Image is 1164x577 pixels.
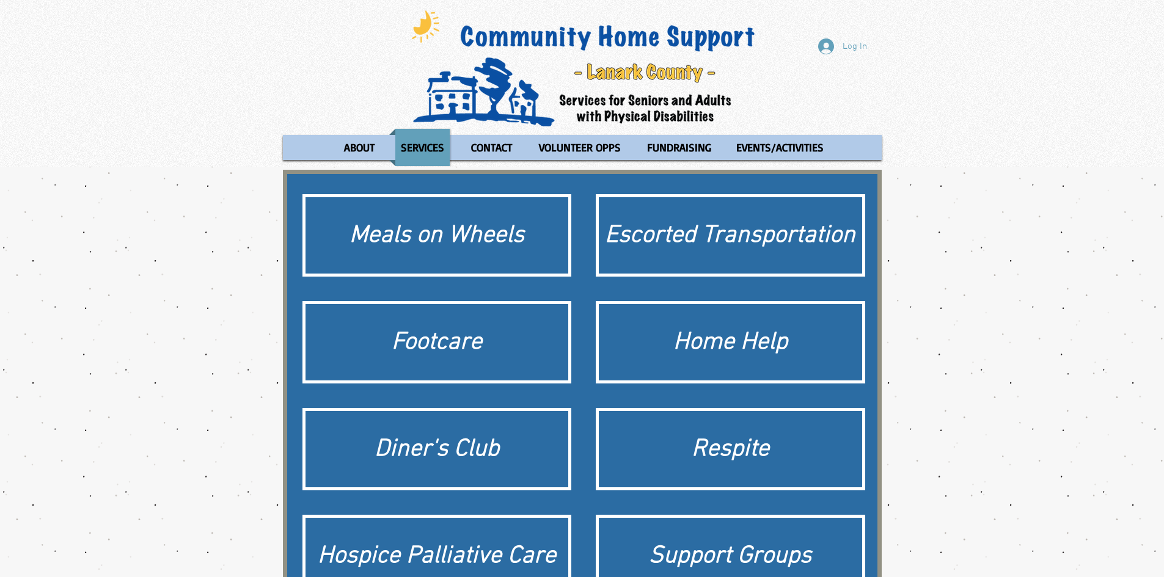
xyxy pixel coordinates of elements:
[312,539,563,573] div: Hospice Palliative Care
[605,432,856,466] div: Respite
[339,129,380,166] p: ABOUT
[389,129,456,166] a: SERVICES
[533,129,626,166] p: VOLUNTEER OPPS
[635,129,722,166] a: FUNDRAISING
[605,219,856,253] div: Escorted Transportation
[312,325,563,360] div: Footcare
[395,129,450,166] p: SERVICES
[312,432,563,466] div: Diner's Club
[283,129,882,166] nav: Site
[605,325,856,360] div: Home Help
[642,129,717,166] p: FUNDRAISING
[312,219,563,253] div: Meals on Wheels
[810,35,876,58] button: Log In
[596,194,865,277] a: Escorted Transportation
[466,129,518,166] p: CONTACT
[725,129,835,166] a: EVENTS/ACTIVITIES
[596,301,865,383] a: Home Help
[596,408,865,490] a: Respite
[527,129,632,166] a: VOLUNTEER OPPS
[302,301,572,383] a: Footcare
[605,539,856,573] div: Support Groups
[731,129,829,166] p: EVENTS/ACTIVITIES
[302,194,572,277] a: Meals on Wheels
[302,408,572,490] a: Diner's Club
[332,129,386,166] a: ABOUT
[459,129,524,166] a: CONTACT
[838,40,871,53] span: Log In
